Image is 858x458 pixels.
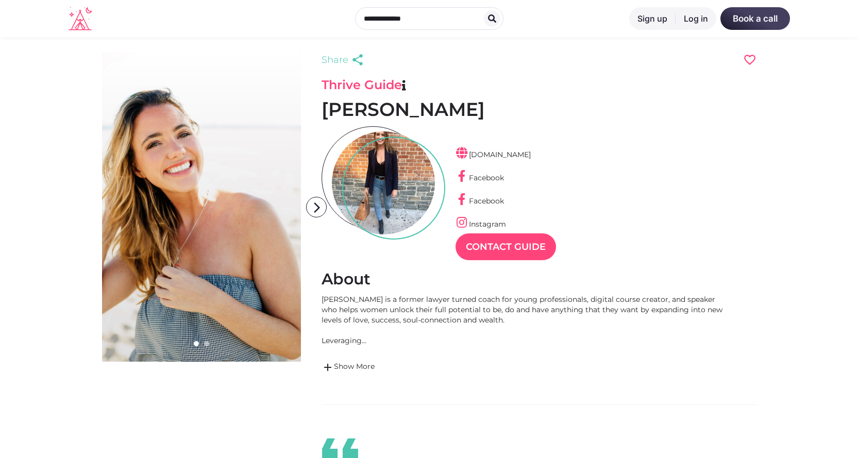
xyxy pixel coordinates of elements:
a: Instagram [456,219,506,229]
a: Sign up [629,7,676,30]
h3: Thrive Guide [322,77,756,93]
span: Share [322,53,348,67]
a: addShow More [322,361,724,374]
a: Book a call [720,7,790,30]
h1: [PERSON_NAME] [322,98,756,121]
h2: About [322,269,756,289]
div: [PERSON_NAME] is a former lawyer turned coach for young professionals, digital course creator, an... [322,294,724,346]
span: add [322,361,334,374]
a: Contact Guide [456,233,556,260]
a: Facebook [456,173,504,182]
a: Facebook [456,196,504,206]
a: Share [322,53,367,67]
a: [DOMAIN_NAME] [456,150,531,159]
i: arrow_forward_ios [307,197,327,218]
a: Log in [676,7,716,30]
